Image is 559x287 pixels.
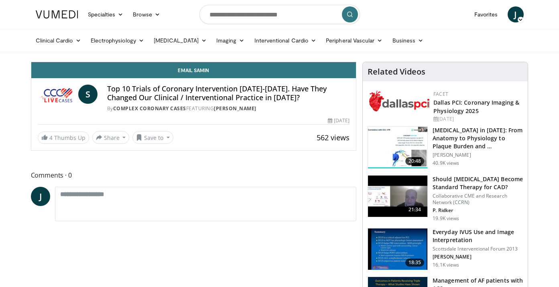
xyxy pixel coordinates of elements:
input: Search topics, interventions [199,5,360,24]
p: Collaborative CME and Research Network (CCRN) [433,193,523,206]
h4: Top 10 Trials of Coronary Intervention [DATE]-[DATE]. Have They Changed Our Clinical / Interventi... [107,85,350,102]
a: S [78,85,98,104]
a: [MEDICAL_DATA] [149,32,211,49]
p: 19.9K views [433,215,459,222]
a: Clinical Cardio [31,32,86,49]
p: Scottsdale Interventional Forum 2013 [433,246,523,252]
a: 21:34 Should [MEDICAL_DATA] Become Standard Therapy for CAD? Collaborative CME and Research Netwo... [368,175,523,222]
img: Complex Coronary Cases [38,85,75,104]
h3: Everyday IVUS Use and Image Interpretation [433,228,523,244]
a: Browse [128,6,165,22]
a: 18:35 Everyday IVUS Use and Image Interpretation Scottsdale Interventional Forum 2013 [PERSON_NAM... [368,228,523,271]
span: 4 [49,134,53,141]
a: Interventional Cardio [250,32,321,49]
p: [PERSON_NAME] [433,254,523,260]
p: 40.9K views [433,160,459,166]
img: VuMedi Logo [36,10,78,18]
p: [PERSON_NAME] [433,152,523,158]
div: [DATE] [328,117,350,124]
span: 21:34 [405,206,425,214]
h4: Related Videos [368,67,425,77]
a: Peripheral Vascular [321,32,387,49]
h3: [MEDICAL_DATA] in [DATE]: From Anatomy to Physiology to Plaque Burden and … [433,126,523,150]
a: Specialties [83,6,128,22]
a: 4 Thumbs Up [38,131,89,144]
div: By FEATURING [107,105,350,112]
span: 20:48 [405,157,425,165]
a: J [31,187,50,206]
a: Complex Coronary Cases [113,105,186,112]
a: Imaging [211,32,250,49]
a: Email Samin [31,62,356,78]
p: 16.1K views [433,262,459,268]
a: Favorites [470,6,503,22]
span: 18:35 [405,259,425,267]
p: P. Ridker [433,207,523,214]
a: [PERSON_NAME] [214,105,256,112]
div: [DATE] [433,115,521,123]
a: Business [388,32,429,49]
span: Comments 0 [31,170,357,180]
img: dTBemQywLidgNXR34xMDoxOjA4MTsiGN.150x105_q85_crop-smart_upscale.jpg [368,228,427,270]
a: J [508,6,524,22]
a: FACET [433,91,448,97]
button: Save to [132,131,173,144]
a: Electrophysiology [86,32,149,49]
h3: Should [MEDICAL_DATA] Become Standard Therapy for CAD? [433,175,523,191]
button: Share [92,131,130,144]
a: 20:48 [MEDICAL_DATA] in [DATE]: From Anatomy to Physiology to Plaque Burden and … [PERSON_NAME] 4... [368,126,523,169]
img: 939357b5-304e-4393-95de-08c51a3c5e2a.png.150x105_q85_autocrop_double_scale_upscale_version-0.2.png [369,91,429,111]
img: eb63832d-2f75-457d-8c1a-bbdc90eb409c.150x105_q85_crop-smart_upscale.jpg [368,176,427,217]
span: 562 views [317,133,350,142]
a: Dallas PCI: Coronary Imaging & Physiology 2025 [433,99,519,115]
img: 823da73b-7a00-425d-bb7f-45c8b03b10c3.150x105_q85_crop-smart_upscale.jpg [368,127,427,168]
